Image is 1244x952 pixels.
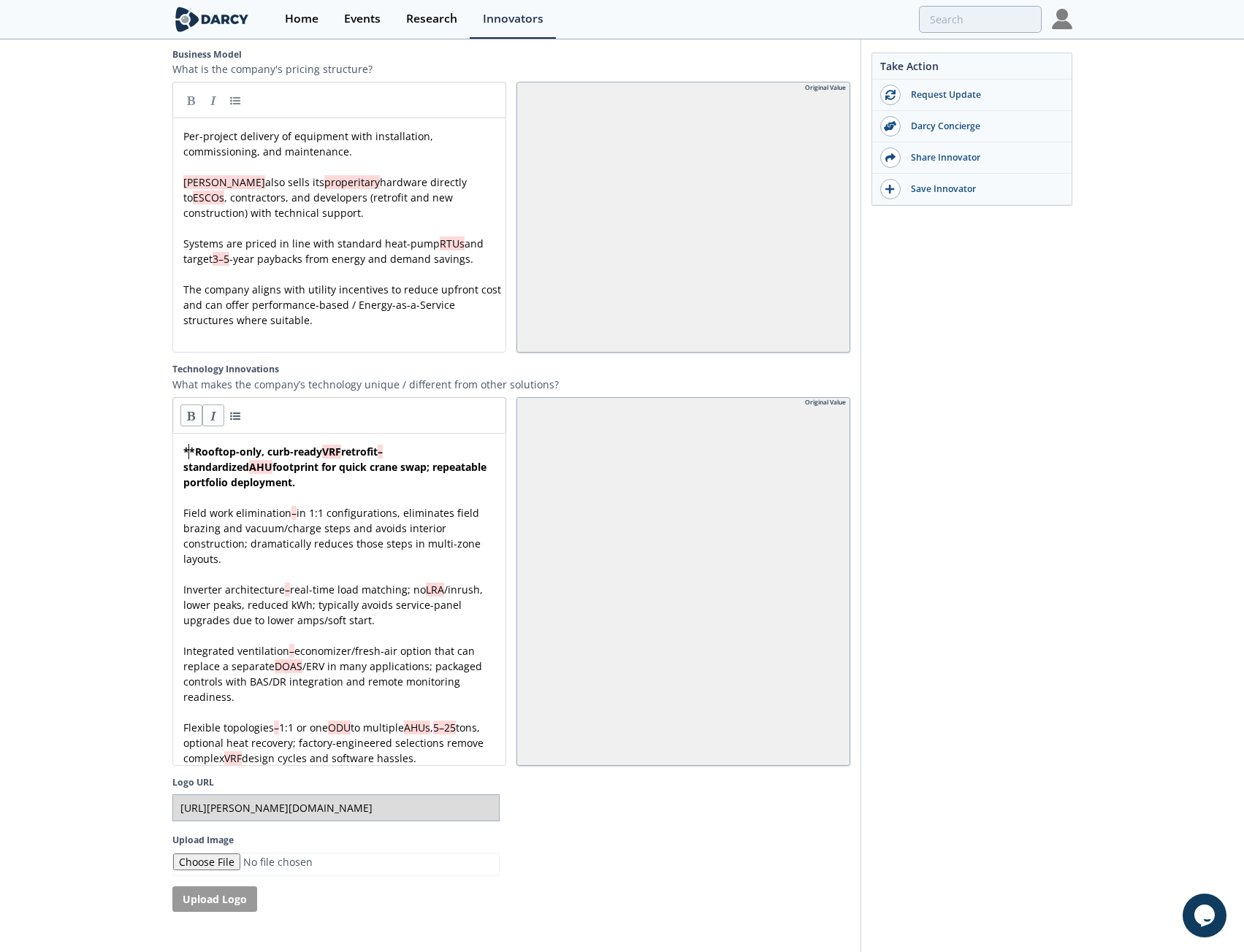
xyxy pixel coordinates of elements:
[172,776,500,789] label: Logo URL
[213,252,229,266] span: 3–5
[344,13,381,25] div: Events
[172,363,850,376] label: Technology Innovations
[901,183,1064,196] div: Save Innovator
[872,174,1072,205] button: Save Innovator
[322,445,341,458] span: VRF
[1183,894,1229,937] iframe: chat widget
[433,721,456,734] span: 5–25
[183,644,485,704] span: Integrated ventilation economizer/fresh-air option that can replace a separate /ERV in many appli...
[901,120,1064,133] div: Darcy Concierge
[172,7,252,32] img: logo-wide.svg
[172,48,850,61] label: Business Model
[872,58,1072,80] div: Take Action
[275,659,302,673] span: DOAS
[172,886,257,912] button: Upload Logo
[289,644,294,658] span: –
[172,834,500,847] label: Upload Image
[1052,9,1072,29] img: Profile
[183,175,470,220] span: also sells its hardware directly to , contractors, and developers (retrofit and new construction)...
[341,445,378,458] span: retrofit
[183,129,436,158] span: Per-project delivery of equipment with installation, commissioning, and maintenance.
[172,853,500,877] input: Image File
[183,721,486,765] span: Flexible topologies 1:1 or one to multiple , tons, optional heat recovery; factory-engineered sel...
[328,721,351,734] span: ODU
[172,61,850,77] p: What is the company's pricing structure?
[805,398,846,407] div: Original Value
[901,88,1064,101] div: Request Update
[183,460,249,474] span: standardized
[224,89,246,111] a: Generic List (Ctrl-L)
[224,751,242,765] span: VRF
[483,13,543,25] div: Innovators
[202,89,224,111] a: Italic (Ctrl-I)
[901,151,1064,164] div: Share Innovator
[195,445,322,458] span: Rooftop-only, curb-ready
[406,13,457,25] div: Research
[193,191,224,204] span: ESCOs
[183,175,265,189] span: [PERSON_NAME]
[274,721,279,734] span: –
[805,83,846,93] div: Original Value
[440,237,465,250] span: RTUs
[404,721,430,734] span: AHUs
[172,794,500,821] input: Logo URL
[183,237,486,266] span: Systems are priced in line with standard heat-pump and target -year paybacks from energy and dema...
[183,583,486,627] span: Inverter architecture real-time load matching; no /inrush, lower peaks, reduced kWh; typically av...
[180,89,202,111] a: Bold (Ctrl-B)
[285,583,290,596] span: –
[378,445,383,458] span: –
[324,175,380,189] span: properitary
[919,6,1042,33] input: Advanced Search
[291,506,297,520] span: –
[172,377,850,392] p: What makes the company’s technology unique / different from other solutions?
[426,583,444,596] span: LRA
[202,404,224,426] a: Italic (Ctrl-I)
[180,404,202,426] a: Bold (Ctrl-B)
[224,404,246,426] a: Generic List (Ctrl-L)
[183,460,489,489] span: footprint for quick crane swap; repeatable portfolio deployment.
[183,283,504,327] span: The company aligns with utility incentives to reduce upfront cost and can offer performance-based...
[183,506,484,566] span: Field work elimination in 1:1 configurations, eliminates field brazing and vacuum/charge steps an...
[249,460,272,474] span: AHU
[285,13,318,25] div: Home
